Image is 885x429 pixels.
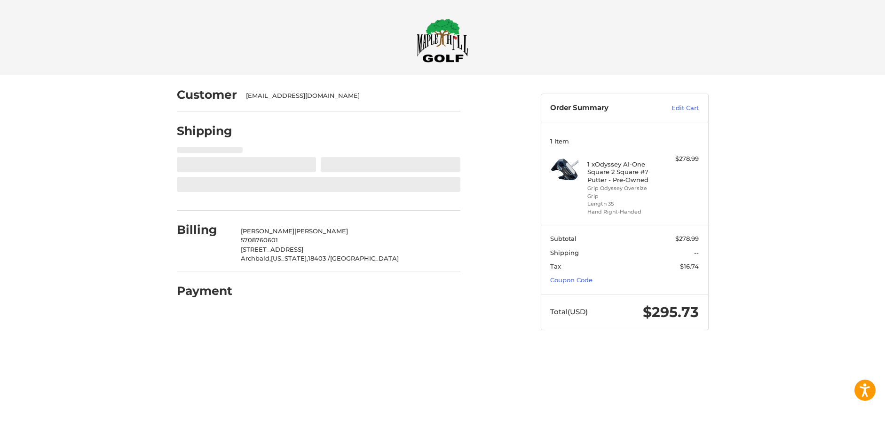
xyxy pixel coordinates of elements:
[662,154,699,164] div: $278.99
[550,103,651,113] h3: Order Summary
[550,262,561,270] span: Tax
[177,124,232,138] h2: Shipping
[643,303,699,321] span: $295.73
[308,254,330,262] span: 18403 /
[177,284,232,298] h2: Payment
[177,87,237,102] h2: Customer
[241,236,278,244] span: 5708760601
[241,246,303,253] span: [STREET_ADDRESS]
[651,103,699,113] a: Edit Cart
[246,91,451,101] div: [EMAIL_ADDRESS][DOMAIN_NAME]
[550,307,588,316] span: Total (USD)
[271,254,308,262] span: [US_STATE],
[294,227,348,235] span: [PERSON_NAME]
[330,254,399,262] span: [GEOGRAPHIC_DATA]
[680,262,699,270] span: $16.74
[587,160,659,183] h4: 1 x Odyssey AI-One Square 2 Square #7 Putter - Pre-Owned
[694,249,699,256] span: --
[550,276,593,284] a: Coupon Code
[417,18,468,63] img: Maple Hill Golf
[241,227,294,235] span: [PERSON_NAME]
[241,254,271,262] span: Archbald,
[587,208,659,216] li: Hand Right-Handed
[550,137,699,145] h3: 1 Item
[587,184,659,200] li: Grip Odyssey Oversize Grip
[675,235,699,242] span: $278.99
[587,200,659,208] li: Length 35
[550,235,577,242] span: Subtotal
[177,222,232,237] h2: Billing
[550,249,579,256] span: Shipping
